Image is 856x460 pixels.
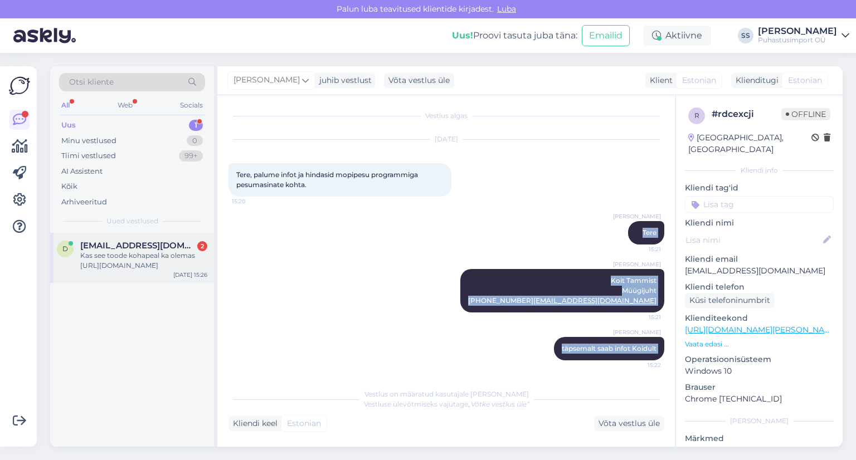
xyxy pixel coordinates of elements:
[694,111,699,120] span: r
[738,28,753,43] div: SS
[758,27,837,36] div: [PERSON_NAME]
[106,216,158,226] span: Uued vestlused
[287,418,321,429] span: Estonian
[533,296,656,305] a: [EMAIL_ADDRESS][DOMAIN_NAME]
[234,74,300,86] span: [PERSON_NAME]
[685,217,834,229] p: Kliendi nimi
[613,212,661,221] span: [PERSON_NAME]
[685,165,834,175] div: Kliendi info
[788,75,822,86] span: Estonian
[682,75,716,86] span: Estonian
[688,132,811,155] div: [GEOGRAPHIC_DATA], [GEOGRAPHIC_DATA]
[115,98,135,112] div: Web
[61,197,107,208] div: Arhiveeritud
[61,150,116,162] div: Tiimi vestlused
[731,75,779,86] div: Klienditugi
[643,228,656,237] span: Tere
[645,75,673,86] div: Klient
[619,313,661,321] span: 15:21
[197,241,207,251] div: 2
[685,339,834,349] p: Vaata edasi ...
[685,312,834,324] p: Klienditeekond
[179,150,203,162] div: 99+
[685,354,834,365] p: Operatsioonisüsteem
[189,120,203,131] div: 1
[80,251,207,271] div: Kas see toode kohapeal ka olemas [URL][DOMAIN_NAME]
[685,433,834,444] p: Märkmed
[758,27,849,45] a: [PERSON_NAME]Puhastusimport OÜ
[685,381,834,393] p: Brauser
[232,197,274,205] span: 15:20
[685,281,834,293] p: Kliendi telefon
[61,181,77,192] div: Kõik
[685,182,834,194] p: Kliendi tag'id
[562,344,656,353] span: täpsemalt saab infot Koidult
[315,75,372,86] div: juhib vestlust
[643,26,711,46] div: Aktiivne
[228,111,664,121] div: Vestlus algas
[758,36,837,45] div: Puhastusimport OÜ
[619,245,661,253] span: 15:21
[685,365,834,377] p: Windows 10
[685,196,834,213] input: Lisa tag
[594,416,664,431] div: Võta vestlus üle
[685,234,821,246] input: Lisa nimi
[613,260,661,268] span: [PERSON_NAME]
[178,98,205,112] div: Socials
[712,107,781,121] div: # rdcexcji
[452,30,473,41] b: Uus!
[494,4,519,14] span: Luba
[468,400,529,408] i: „Võtke vestlus üle”
[80,241,196,251] span: dhratio@gmail.com
[364,390,529,398] span: Vestlus on määratud kasutajale [PERSON_NAME]
[582,25,630,46] button: Emailid
[236,170,420,189] span: Tere, palume infot ja hindasid mopipesu programmiga pesumasinate kohta.
[61,135,116,146] div: Minu vestlused
[187,135,203,146] div: 0
[228,134,664,144] div: [DATE]
[685,293,775,308] div: Küsi telefoninumbrit
[173,271,207,279] div: [DATE] 15:26
[228,418,278,429] div: Kliendi keel
[685,416,834,426] div: [PERSON_NAME]
[452,29,577,42] div: Proovi tasuta juba täna:
[59,98,72,112] div: All
[685,253,834,265] p: Kliendi email
[685,393,834,405] p: Chrome [TECHNICAL_ID]
[61,120,76,131] div: Uus
[61,166,103,177] div: AI Assistent
[9,75,30,96] img: Askly Logo
[685,265,834,277] p: [EMAIL_ADDRESS][DOMAIN_NAME]
[62,244,68,253] span: d
[685,325,839,335] a: [URL][DOMAIN_NAME][PERSON_NAME]
[364,400,529,408] span: Vestluse ülevõtmiseks vajutage
[69,76,114,88] span: Otsi kliente
[619,361,661,369] span: 15:22
[613,328,661,336] span: [PERSON_NAME]
[781,108,830,120] span: Offline
[384,73,454,88] div: Võta vestlus üle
